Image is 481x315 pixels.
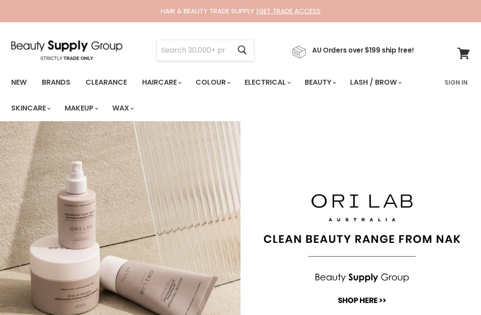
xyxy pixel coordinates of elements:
[343,73,407,92] a: Lash / Brow
[106,99,139,118] a: Wax
[189,73,236,92] a: Colour
[135,73,187,92] a: Haircare
[436,273,472,306] iframe: Gorgias live chat messenger
[4,99,56,118] a: Skincare
[4,73,33,92] a: New
[230,40,254,61] button: Search
[298,73,342,92] a: Beauty
[258,6,321,16] a: GET TRADE ACCESS
[157,40,230,61] input: Search
[79,73,134,92] a: Clearance
[35,73,77,92] a: Brands
[58,99,104,118] a: Makeup
[238,73,296,92] a: Electrical
[439,73,473,92] a: Sign In
[4,70,439,121] ul: Main menu
[156,40,254,61] form: Product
